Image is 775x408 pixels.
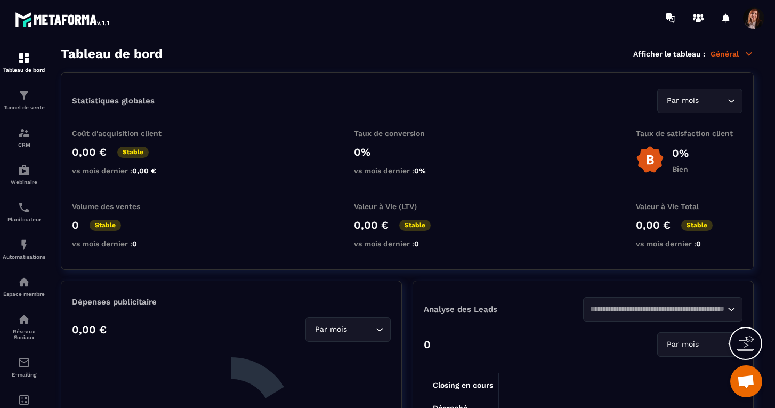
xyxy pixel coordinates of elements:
p: Tunnel de vente [3,105,45,110]
img: formation [18,126,30,139]
img: email [18,356,30,369]
span: Par mois [312,324,349,335]
p: Coût d'acquisition client [72,129,179,138]
p: 0 [72,219,79,231]
a: social-networksocial-networkRéseaux Sociaux [3,305,45,348]
p: Dépenses publicitaire [72,297,391,307]
img: logo [15,10,111,29]
span: 0 [132,239,137,248]
p: 0,00 € [636,219,671,231]
p: Stable [117,147,149,158]
input: Search for option [701,95,725,107]
p: 0% [354,146,461,158]
div: Search for option [657,89,742,113]
p: Afficher le tableau : [633,50,705,58]
span: Par mois [664,339,701,350]
img: formation [18,52,30,65]
a: automationsautomationsEspace membre [3,268,45,305]
p: 0,00 € [354,219,389,231]
a: automationsautomationsWebinaire [3,156,45,193]
img: scheduler [18,201,30,214]
input: Search for option [701,339,725,350]
p: Bien [672,165,689,173]
p: Taux de satisfaction client [636,129,742,138]
p: Valeur à Vie (LTV) [354,202,461,211]
img: social-network [18,313,30,326]
p: 0,00 € [72,323,107,336]
p: Statistiques globales [72,96,155,106]
img: automations [18,164,30,177]
a: schedulerschedulerPlanificateur [3,193,45,230]
p: Stable [90,220,121,231]
a: automationsautomationsAutomatisations [3,230,45,268]
div: Search for option [583,297,742,322]
p: Espace membre [3,291,45,297]
span: 0,00 € [132,166,156,175]
p: Stable [681,220,713,231]
a: emailemailE-mailing [3,348,45,386]
p: E-mailing [3,372,45,378]
p: 0% [672,147,689,159]
a: formationformationCRM [3,118,45,156]
span: 0% [414,166,426,175]
span: 0 [696,239,701,248]
p: 0 [424,338,431,351]
p: Taux de conversion [354,129,461,138]
a: Ouvrir le chat [730,365,762,397]
img: automations [18,238,30,251]
p: Réseaux Sociaux [3,329,45,340]
img: b-badge-o.b3b20ee6.svg [636,146,664,174]
h3: Tableau de bord [61,46,163,61]
p: Volume des ventes [72,202,179,211]
p: vs mois dernier : [354,239,461,248]
p: vs mois dernier : [354,166,461,175]
a: formationformationTunnel de vente [3,81,45,118]
img: accountant [18,394,30,406]
a: formationformationTableau de bord [3,44,45,81]
div: Search for option [305,317,391,342]
p: Webinaire [3,179,45,185]
img: automations [18,276,30,289]
p: Tableau de bord [3,67,45,73]
p: Analyse des Leads [424,305,583,314]
p: Valeur à Vie Total [636,202,742,211]
p: vs mois dernier : [636,239,742,248]
div: Search for option [657,332,742,357]
p: Général [711,49,754,59]
p: Planificateur [3,217,45,222]
tspan: Closing en cours [433,381,493,390]
p: Automatisations [3,254,45,260]
p: vs mois dernier : [72,166,179,175]
span: 0 [414,239,419,248]
img: formation [18,89,30,102]
input: Search for option [590,303,725,315]
p: 0,00 € [72,146,107,158]
p: vs mois dernier : [72,239,179,248]
p: Stable [399,220,431,231]
span: Par mois [664,95,701,107]
input: Search for option [349,324,373,335]
p: CRM [3,142,45,148]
